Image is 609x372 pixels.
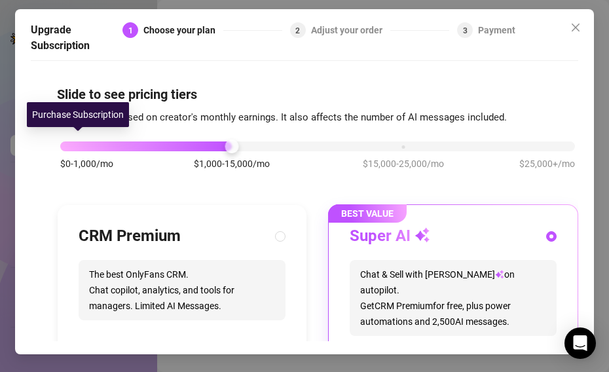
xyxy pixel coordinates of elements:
[60,157,113,171] span: $0-1,000/mo
[143,22,223,38] div: Choose your plan
[519,157,575,171] span: $25,000+/mo
[478,22,515,38] div: Payment
[79,226,181,247] h3: CRM Premium
[311,22,390,38] div: Adjust your order
[79,260,286,320] span: The best OnlyFans CRM. Chat copilot, analytics, and tools for managers. Limited AI Messages.
[363,157,444,171] span: $15,000-25,000/mo
[194,157,270,171] span: $1,000-15,000/mo
[31,22,112,54] h5: Upgrade Subscription
[79,340,114,365] span: $
[564,327,596,359] div: Open Intercom Messenger
[57,111,507,123] span: Our pricing is based on creator's monthly earnings. It also affects the number of AI messages inc...
[463,26,468,35] span: 3
[565,17,586,38] button: Close
[350,226,430,247] h3: Super AI
[570,22,581,33] span: close
[57,85,552,103] h4: Slide to see pricing tiers
[350,260,557,336] span: Chat & Sell with [PERSON_NAME] on autopilot. Get CRM Premium for free, plus power automations and...
[328,204,407,223] span: BEST VALUE
[128,26,133,35] span: 1
[295,26,300,35] span: 2
[565,22,586,33] span: Close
